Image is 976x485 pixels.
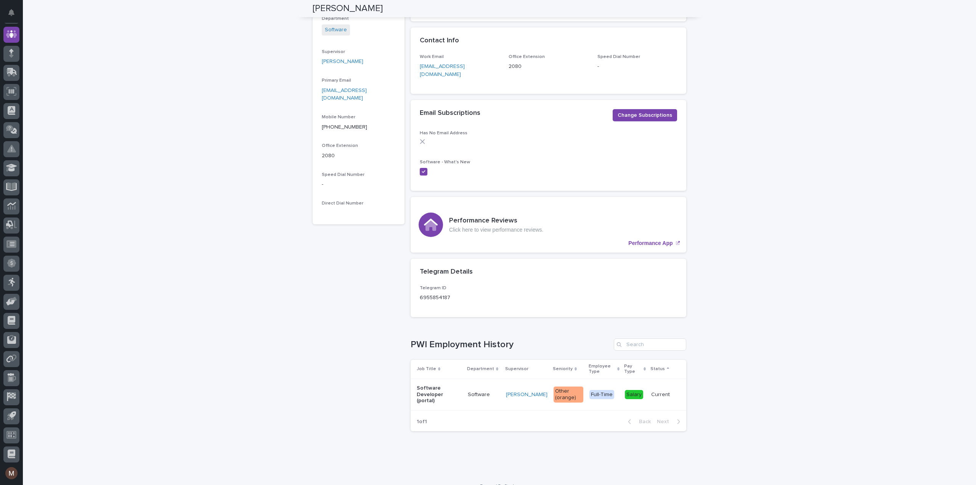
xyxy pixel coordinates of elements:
span: Department [322,16,349,21]
a: [EMAIL_ADDRESS][DOMAIN_NAME] [322,88,367,101]
p: 6955854187 [420,294,450,302]
span: Office Extension [322,143,358,148]
button: Next [654,418,686,425]
span: Work Email [420,55,444,59]
button: Change Subscriptions [613,109,677,121]
p: Status [650,365,665,373]
div: Full-Time [589,390,614,400]
p: Software [468,392,500,398]
h2: Email Subscriptions [420,109,480,118]
span: Back [634,419,651,424]
h1: PWI Employment History [411,339,611,350]
a: Performance App [411,197,686,253]
p: Department [467,365,494,373]
p: Seniority [553,365,573,373]
a: Software [325,26,347,34]
p: Supervisor [505,365,528,373]
button: Back [622,418,654,425]
p: Pay Type [624,362,641,376]
a: [PERSON_NAME] [322,58,363,66]
a: [PERSON_NAME] [506,392,547,398]
p: Software Developer (portal) [417,385,462,404]
span: Mobile Number [322,115,355,119]
span: Supervisor [322,50,345,54]
a: [PHONE_NUMBER] [322,124,367,130]
p: Click here to view performance reviews. [449,227,543,233]
p: 1 of 1 [411,412,433,431]
span: Speed Dial Number [597,55,640,59]
p: 2080 [509,63,588,71]
span: Primary Email [322,78,351,83]
p: 2080 [322,152,395,160]
span: Next [657,419,674,424]
div: Notifications [10,9,19,21]
input: Search [614,338,686,351]
p: Current [651,392,674,398]
button: Notifications [3,5,19,21]
h2: [PERSON_NAME] [313,3,383,14]
span: Has No Email Address [420,131,467,135]
span: Change Subscriptions [618,111,672,119]
span: Office Extension [509,55,545,59]
div: Salary [625,390,643,400]
p: Performance App [628,240,673,247]
h3: Performance Reviews [449,217,543,225]
tr: Software Developer (portal)Software[PERSON_NAME] Other (orange)Full-TimeSalaryCurrent [411,379,686,410]
p: - [597,63,677,71]
h2: Contact Info [420,37,459,45]
span: Speed Dial Number [322,172,364,177]
div: Other (orange) [554,387,583,403]
span: Direct Dial Number [322,201,363,206]
p: Employee Type [589,362,615,376]
p: Job Title [417,365,436,373]
button: users-avatar [3,465,19,481]
span: Telegram ID [420,286,446,290]
p: - [322,180,395,189]
a: [EMAIL_ADDRESS][DOMAIN_NAME] [420,64,465,77]
h2: Telegram Details [420,268,473,276]
span: Software - What's New [420,160,470,164]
